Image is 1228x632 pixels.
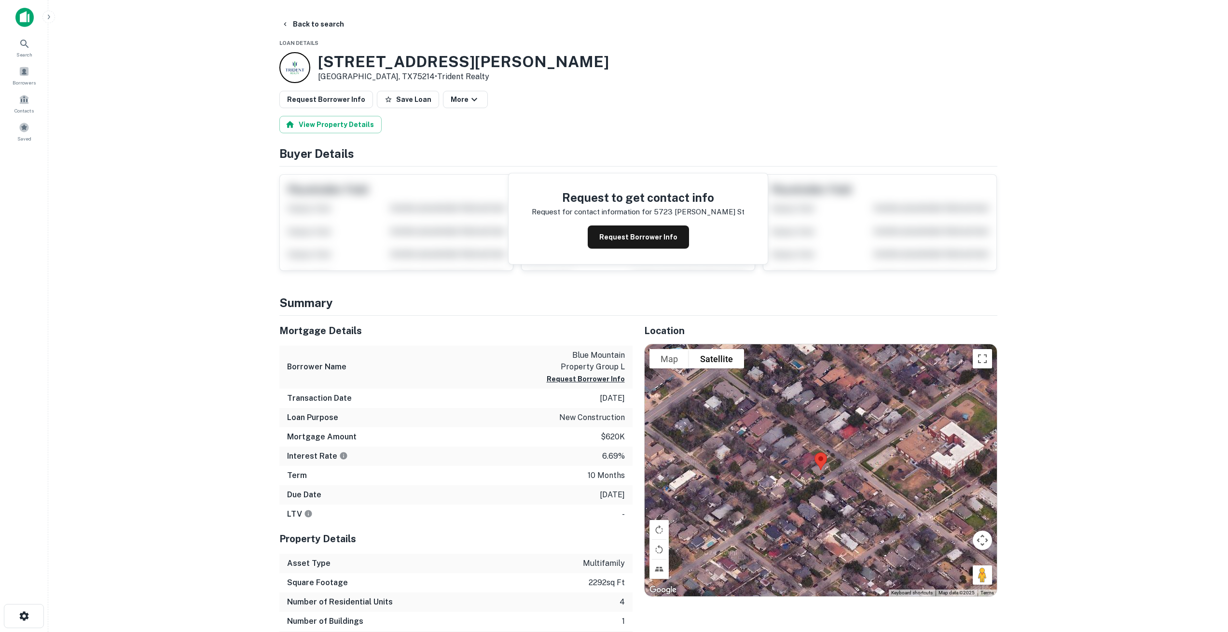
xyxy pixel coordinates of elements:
a: Saved [3,118,45,144]
h3: [STREET_ADDRESS][PERSON_NAME] [318,53,609,71]
p: 5723 [PERSON_NAME] st [654,206,745,218]
p: 6.69% [602,450,625,462]
button: Back to search [277,15,348,33]
h5: Location [644,323,997,338]
h6: Asset Type [287,558,331,569]
h6: LTV [287,508,313,520]
h6: Term [287,470,307,481]
a: Open this area in Google Maps (opens a new window) [647,584,679,596]
span: Contacts [14,107,34,114]
h4: Request to get contact info [532,189,745,206]
span: Search [16,51,32,58]
p: blue mountain property group l [538,350,625,373]
button: Request Borrower Info [547,373,625,385]
button: More [443,91,488,108]
p: Request for contact information for [532,206,652,218]
h6: Square Footage [287,577,348,589]
span: Saved [17,135,31,142]
button: Map camera controls [973,531,992,550]
p: multifamily [583,558,625,569]
button: Toggle fullscreen view [973,349,992,368]
button: Drag Pegman onto the map to open Street View [973,565,992,585]
h5: Mortgage Details [279,323,633,338]
h6: Due Date [287,489,321,501]
a: Terms [980,590,994,595]
button: Request Borrower Info [588,225,689,249]
button: View Property Details [279,116,382,133]
p: $620k [601,431,625,443]
span: Borrowers [13,79,36,86]
p: 4 [620,596,625,608]
h6: Mortgage Amount [287,431,357,443]
p: 10 months [588,470,625,481]
button: Request Borrower Info [279,91,373,108]
img: capitalize-icon.png [15,8,34,27]
h6: Number of Residential Units [287,596,393,608]
iframe: Chat Widget [1180,555,1228,601]
h6: Interest Rate [287,450,348,462]
h5: Property Details [279,532,633,546]
button: Show satellite imagery [689,349,744,368]
p: 2292 sq ft [589,577,625,589]
button: Tilt map [649,560,669,579]
img: Google [647,584,679,596]
a: Search [3,34,45,60]
h6: Number of Buildings [287,616,363,627]
button: Keyboard shortcuts [891,590,933,596]
button: Save Loan [377,91,439,108]
p: [DATE] [600,393,625,404]
button: Rotate map counterclockwise [649,540,669,559]
p: new construction [559,412,625,423]
h6: Transaction Date [287,393,352,404]
svg: LTVs displayed on the website are for informational purposes only and may be reported incorrectly... [304,509,313,518]
span: Map data ©2025 [938,590,975,595]
p: - [622,508,625,520]
a: Trident Realty [437,72,489,81]
svg: The interest rates displayed on the website are for informational purposes only and may be report... [339,451,348,460]
a: Borrowers [3,62,45,88]
h6: Loan Purpose [287,412,338,423]
h6: Borrower Name [287,361,346,373]
h4: Buyer Details [279,145,997,162]
a: Contacts [3,90,45,116]
p: 1 [622,616,625,627]
h4: Summary [279,294,997,311]
p: [GEOGRAPHIC_DATA], TX75214 • [318,71,609,83]
p: [DATE] [600,489,625,501]
button: Show street map [649,349,689,368]
span: Loan Details [279,40,318,46]
button: Rotate map clockwise [649,520,669,539]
